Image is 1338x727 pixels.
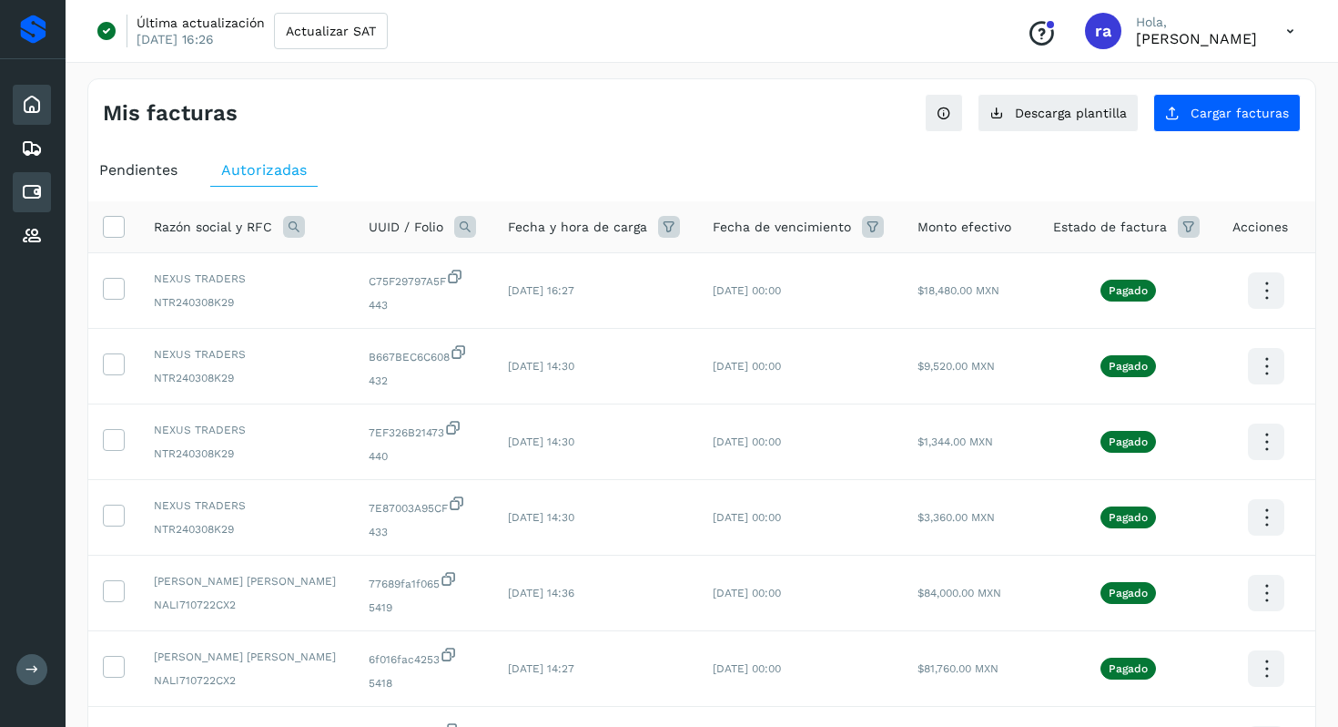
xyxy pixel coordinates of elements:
[103,100,238,127] h4: Mis facturas
[369,599,479,616] span: 5419
[917,435,993,448] span: $1,344.00 MXN
[154,370,340,386] span: NTR240308K29
[917,662,998,675] span: $81,760.00 MXN
[154,573,340,589] span: [PERSON_NAME] [PERSON_NAME]
[1109,662,1148,675] p: Pagado
[508,218,647,237] span: Fecha y hora de carga
[713,360,781,373] span: [DATE] 00:00
[1109,587,1148,599] p: Pagado
[1109,284,1148,297] p: Pagado
[137,15,265,31] p: Última actualización
[917,511,995,524] span: $3,360.00 MXN
[917,360,995,373] span: $9,520.00 MXN
[286,25,376,37] span: Actualizar SAT
[713,511,781,524] span: [DATE] 00:00
[1232,218,1288,237] span: Acciones
[1109,360,1148,373] p: Pagado
[369,646,479,668] span: 6f016fac4253
[713,435,781,448] span: [DATE] 00:00
[369,524,479,540] span: 433
[154,294,340,311] span: NTR240308K29
[154,422,340,438] span: NEXUS TRADERS
[369,297,479,313] span: 443
[369,495,479,517] span: 7E87003A95CF
[13,172,51,212] div: Cuentas por pagar
[154,271,340,287] span: NEXUS TRADERS
[274,13,388,49] button: Actualizar SAT
[13,85,51,125] div: Inicio
[713,218,851,237] span: Fecha de vencimiento
[154,597,340,613] span: NALI710722CX2
[369,675,479,691] span: 5418
[713,587,781,599] span: [DATE] 00:00
[137,31,214,47] p: [DATE] 16:26
[154,521,340,538] span: NTR240308K29
[13,216,51,256] div: Proveedores
[508,587,574,599] span: [DATE] 14:36
[154,218,272,237] span: Razón social y RFC
[369,570,479,592] span: 77689fa1f065
[917,218,1011,237] span: Monto efectivo
[154,346,340,363] span: NEXUS TRADERS
[369,448,479,465] span: 440
[221,161,307,179] span: Autorizadas
[369,419,479,441] span: 7EF326B21473
[99,161,177,179] span: Pendientes
[508,435,574,448] span: [DATE] 14:30
[154,445,340,462] span: NTR240308K29
[1153,94,1301,132] button: Cargar facturas
[1109,435,1148,448] p: Pagado
[1136,15,1257,30] p: Hola,
[369,218,443,237] span: UUID / Folio
[1053,218,1167,237] span: Estado de factura
[369,268,479,290] span: C75F29797A5F
[1109,511,1148,524] p: Pagado
[713,662,781,675] span: [DATE] 00:00
[154,649,340,665] span: [PERSON_NAME] [PERSON_NAME]
[508,360,574,373] span: [DATE] 14:30
[1015,107,1127,119] span: Descarga plantilla
[154,672,340,689] span: NALI710722CX2
[713,284,781,297] span: [DATE] 00:00
[508,662,574,675] span: [DATE] 14:27
[508,511,574,524] span: [DATE] 14:30
[917,284,999,297] span: $18,480.00 MXN
[978,94,1139,132] button: Descarga plantilla
[13,128,51,169] div: Embarques
[1136,30,1257,47] p: raziel alfredo fragoso
[1191,107,1289,119] span: Cargar facturas
[369,343,479,365] span: B667BEC6C608
[508,284,574,297] span: [DATE] 16:27
[369,373,479,389] span: 432
[917,587,1001,599] span: $84,000.00 MXN
[154,497,340,514] span: NEXUS TRADERS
